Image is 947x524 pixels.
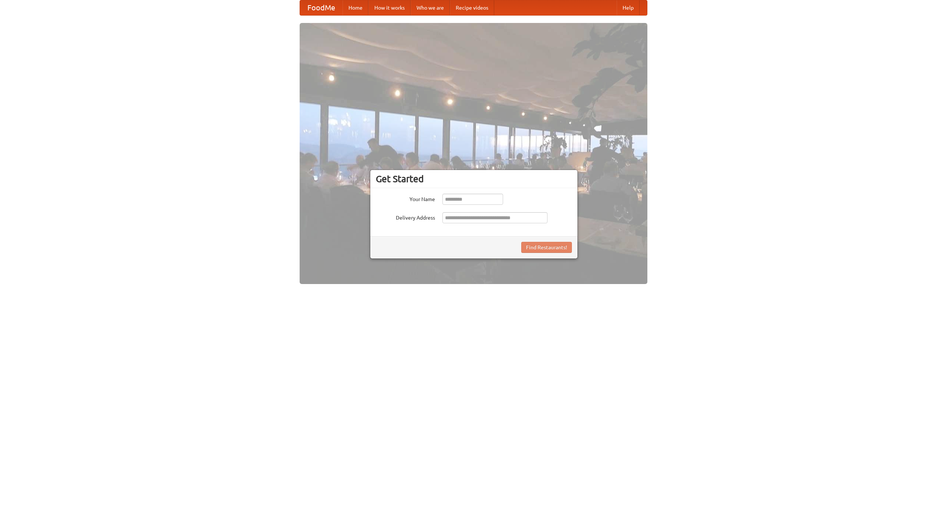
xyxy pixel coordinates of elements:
a: Recipe videos [450,0,494,15]
a: Who we are [411,0,450,15]
a: How it works [368,0,411,15]
h3: Get Started [376,173,572,184]
a: Help [617,0,640,15]
a: Home [343,0,368,15]
label: Delivery Address [376,212,435,221]
label: Your Name [376,194,435,203]
a: FoodMe [300,0,343,15]
button: Find Restaurants! [521,242,572,253]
